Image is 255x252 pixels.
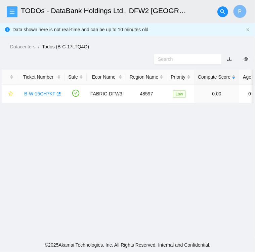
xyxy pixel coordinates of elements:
span: Low [173,90,186,98]
a: download [227,56,232,62]
a: Datacenters [10,44,35,49]
button: star [5,88,13,99]
button: menu [7,6,17,17]
a: B-W-15CH7KF [24,91,55,96]
button: download [222,54,237,65]
span: check-circle [72,90,79,97]
button: P [233,5,247,18]
span: P [238,7,242,16]
td: 48597 [126,85,167,103]
a: Todos (B-C-17LTQ4O) [42,44,89,49]
span: eye [244,57,248,61]
span: star [8,91,13,97]
button: search [217,6,228,17]
input: Search [158,55,212,63]
span: search [218,9,228,14]
span: menu [7,9,17,14]
td: 0.00 [194,85,239,103]
td: FABRIC-DFW3 [87,85,126,103]
span: / [38,44,39,49]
